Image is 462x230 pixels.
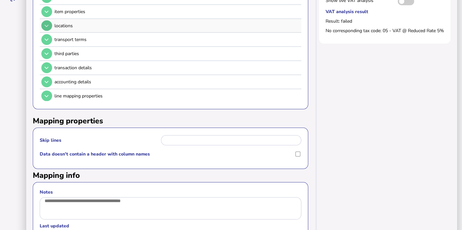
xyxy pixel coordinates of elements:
[326,18,444,24] label: Result: failed
[41,6,52,17] button: Open
[41,34,52,45] button: Open
[54,79,299,85] div: accounting details
[40,137,160,143] label: Skip lines
[326,9,444,15] label: VAT analysis result
[54,65,299,71] div: transaction details
[33,170,308,180] h2: Mapping info
[54,51,299,57] div: third parties
[41,91,52,101] button: Open
[41,62,52,73] button: Open
[326,28,444,34] label: No corresponding tax code: 05 - VAT @ Reduced Rate 5%
[40,151,293,157] label: Data doesn't contain a header with column names
[41,20,52,31] button: Open
[54,9,299,15] div: item properties
[40,189,301,195] label: Notes
[33,116,308,126] h2: Mapping properties
[41,48,52,59] button: Open
[40,223,301,229] label: Last updated
[54,23,299,29] div: locations
[41,76,52,87] button: Open
[54,93,299,99] div: line mapping properties
[54,36,299,43] div: transport terms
